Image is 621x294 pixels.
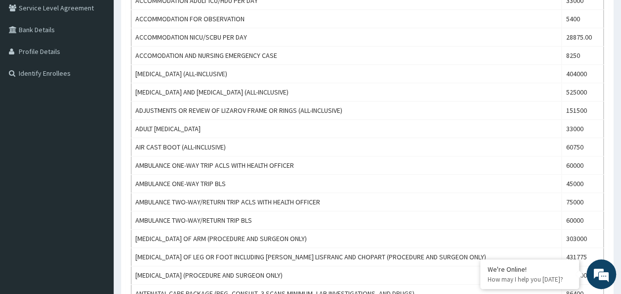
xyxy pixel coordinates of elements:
[131,120,562,138] td: ADULT [MEDICAL_DATA]
[131,230,562,248] td: [MEDICAL_DATA] OF ARM (PROCEDURE AND SURGEON ONLY)
[131,83,562,101] td: [MEDICAL_DATA] AND [MEDICAL_DATA] (ALL-INCLUSIVE)
[562,138,604,156] td: 60750
[5,192,188,227] textarea: Type your message and hit 'Enter'
[562,65,604,83] td: 404000
[131,65,562,83] td: [MEDICAL_DATA] (ALL-INCLUSIVE)
[488,265,572,274] div: We're Online!
[131,266,562,285] td: [MEDICAL_DATA] (PROCEDURE AND SURGEON ONLY)
[131,138,562,156] td: AIR CAST BOOT (ALL-INCLUSIVE)
[57,86,136,186] span: We're online!
[562,266,604,285] td: 303000
[131,10,562,28] td: ACCOMMODATION FOR OBSERVATION
[562,10,604,28] td: 5400
[162,5,186,29] div: Minimize live chat window
[131,248,562,266] td: [MEDICAL_DATA] OF LEG OR FOOT INCLUDING [PERSON_NAME] LISFRANC AND CHOPART (PROCEDURE AND SURGEON...
[131,193,562,211] td: AMBULANCE TWO-WAY/RETURN TRIP ACLS WITH HEALTH OFFICER
[488,275,572,284] p: How may I help you today?
[18,49,40,74] img: d_794563401_company_1708531726252_794563401
[562,248,604,266] td: 431775
[562,28,604,47] td: 28875.00
[562,120,604,138] td: 33000
[562,230,604,248] td: 303000
[562,83,604,101] td: 525000
[562,101,604,120] td: 151500
[562,175,604,193] td: 45000
[131,28,562,47] td: ACCOMMODATION NICU/SCBU PER DAY
[562,193,604,211] td: 75000
[131,211,562,230] td: AMBULANCE TWO-WAY/RETURN TRIP BLS
[51,55,166,68] div: Chat with us now
[562,156,604,175] td: 60000
[562,211,604,230] td: 60000
[131,101,562,120] td: ADJUSTMENTS OR REVIEW OF LIZAROV FRAME OR RINGS (ALL-INCLUSIVE)
[131,175,562,193] td: AMBULANCE ONE-WAY TRIP BLS
[562,47,604,65] td: 8250
[131,156,562,175] td: AMBULANCE ONE-WAY TRIP ACLS WITH HEALTH OFFICER
[131,47,562,65] td: ACCOMODATION AND NURSING EMERGENCY CASE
